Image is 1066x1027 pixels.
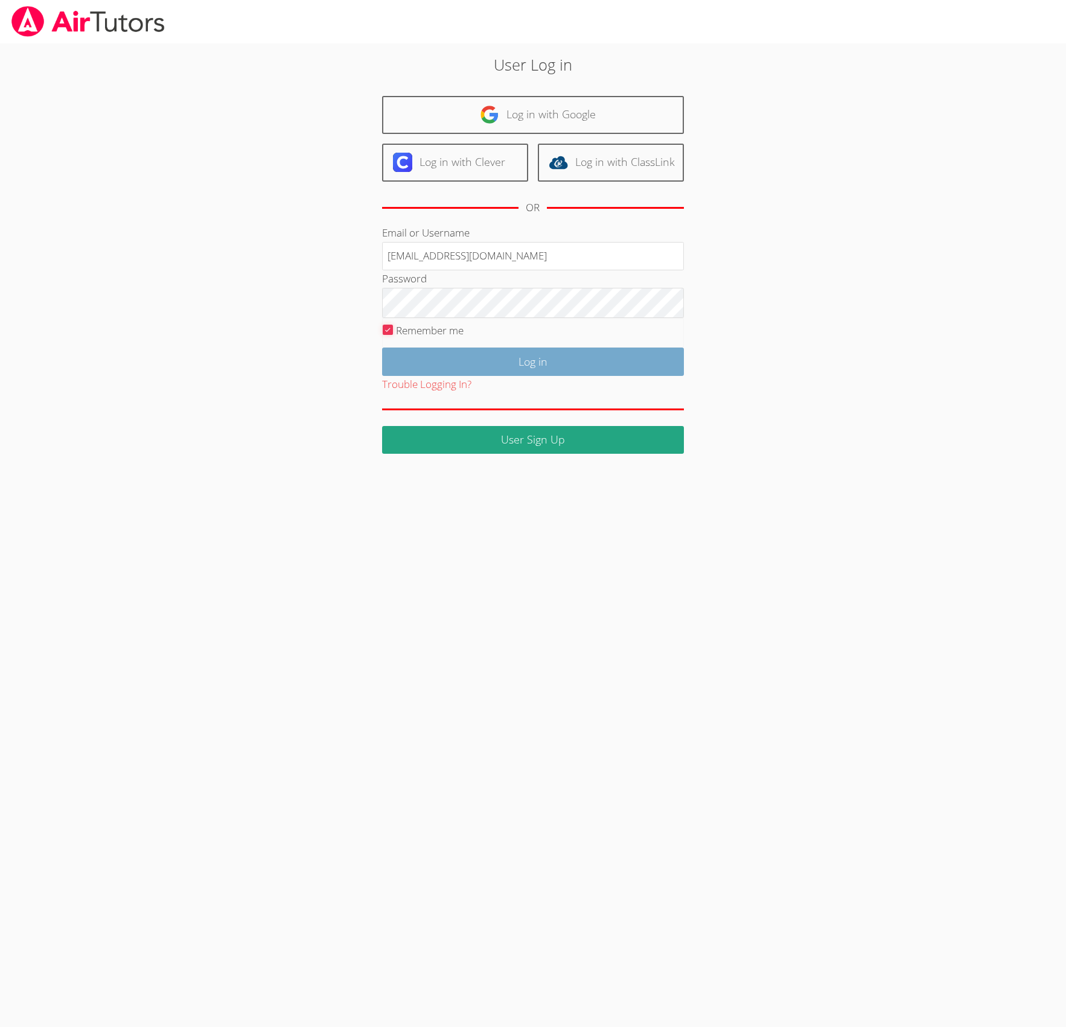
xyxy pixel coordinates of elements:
label: Remember me [396,323,464,337]
img: classlink-logo-d6bb404cc1216ec64c9a2012d9dc4662098be43eaf13dc465df04b49fa7ab582.svg [549,153,568,172]
label: Email or Username [382,226,470,240]
button: Trouble Logging In? [382,376,471,393]
img: clever-logo-6eab21bc6e7a338710f1a6ff85c0baf02591cd810cc4098c63d3a4b26e2feb20.svg [393,153,412,172]
img: airtutors_banner-c4298cdbf04f3fff15de1276eac7730deb9818008684d7c2e4769d2f7ddbe033.png [10,6,166,37]
input: Log in [382,348,684,376]
a: Log in with Clever [382,144,528,182]
h2: User Log in [245,53,821,76]
a: Log in with Google [382,96,684,134]
div: OR [526,199,540,217]
a: User Sign Up [382,426,684,454]
label: Password [382,272,427,285]
img: google-logo-50288ca7cdecda66e5e0955fdab243c47b7ad437acaf1139b6f446037453330a.svg [480,105,499,124]
a: Log in with ClassLink [538,144,684,182]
